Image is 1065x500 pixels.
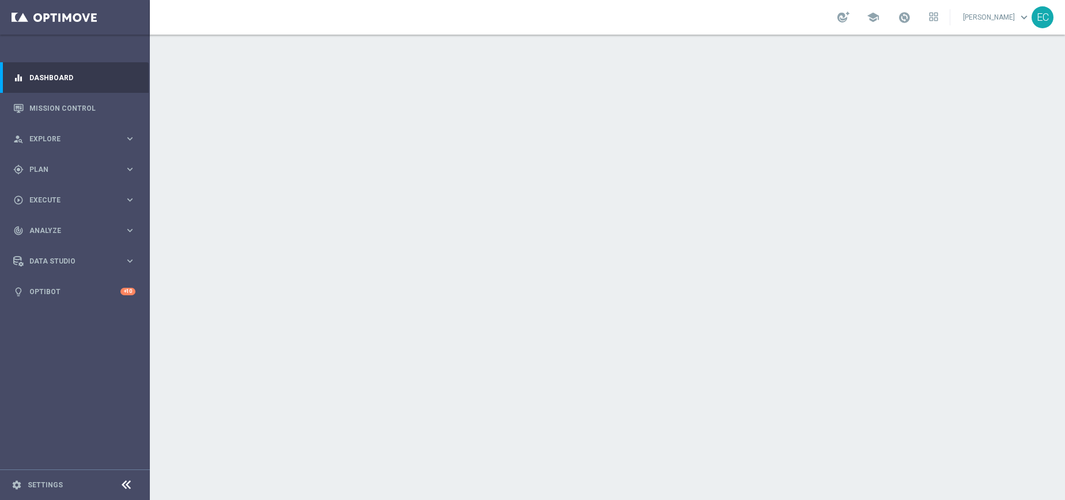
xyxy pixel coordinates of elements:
[29,197,124,204] span: Execute
[12,480,22,490] i: settings
[13,225,124,236] div: Analyze
[124,255,135,266] i: keyboard_arrow_right
[29,62,135,93] a: Dashboard
[13,134,24,144] i: person_search
[29,93,135,123] a: Mission Control
[13,256,124,266] div: Data Studio
[13,62,135,93] div: Dashboard
[13,164,124,175] div: Plan
[13,287,24,297] i: lightbulb
[120,288,135,295] div: +10
[13,196,136,205] button: play_circle_outline Execute keyboard_arrow_right
[29,276,120,307] a: Optibot
[962,9,1032,26] a: [PERSON_NAME]keyboard_arrow_down
[124,194,135,205] i: keyboard_arrow_right
[13,73,24,83] i: equalizer
[13,93,135,123] div: Mission Control
[1018,11,1030,24] span: keyboard_arrow_down
[13,226,136,235] button: track_changes Analyze keyboard_arrow_right
[13,165,136,174] button: gps_fixed Plan keyboard_arrow_right
[124,164,135,175] i: keyboard_arrow_right
[13,164,24,175] i: gps_fixed
[13,104,136,113] button: Mission Control
[29,136,124,142] span: Explore
[124,133,135,144] i: keyboard_arrow_right
[29,258,124,265] span: Data Studio
[13,257,136,266] button: Data Studio keyboard_arrow_right
[13,73,136,82] button: equalizer Dashboard
[29,166,124,173] span: Plan
[13,276,135,307] div: Optibot
[13,134,124,144] div: Explore
[13,287,136,296] button: lightbulb Optibot +10
[29,227,124,234] span: Analyze
[13,225,24,236] i: track_changes
[1032,6,1053,28] div: EC
[28,482,63,488] a: Settings
[13,195,124,205] div: Execute
[13,195,24,205] i: play_circle_outline
[867,11,879,24] span: school
[124,225,135,236] i: keyboard_arrow_right
[13,134,136,144] button: person_search Explore keyboard_arrow_right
